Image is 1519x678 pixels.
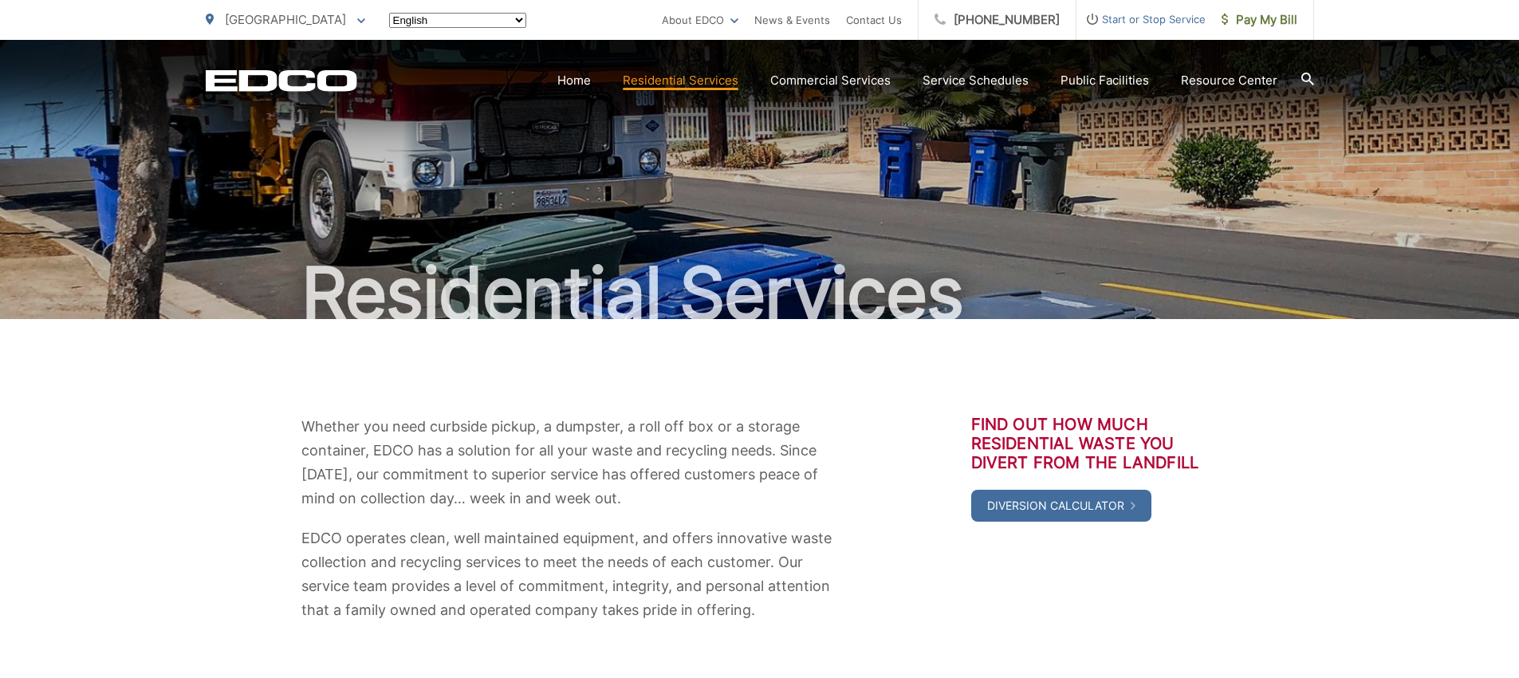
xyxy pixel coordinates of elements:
[389,13,526,28] select: Select a language
[225,12,346,27] span: [GEOGRAPHIC_DATA]
[971,415,1218,472] h3: Find out how much residential waste you divert from the landfill
[662,10,738,30] a: About EDCO
[754,10,830,30] a: News & Events
[1061,71,1149,90] a: Public Facilities
[623,71,738,90] a: Residential Services
[301,526,836,622] p: EDCO operates clean, well maintained equipment, and offers innovative waste collection and recycl...
[206,69,357,92] a: EDCD logo. Return to the homepage.
[301,415,836,510] p: Whether you need curbside pickup, a dumpster, a roll off box or a storage container, EDCO has a s...
[846,10,902,30] a: Contact Us
[971,490,1151,522] a: Diversion Calculator
[206,254,1314,333] h1: Residential Services
[923,71,1029,90] a: Service Schedules
[1181,71,1277,90] a: Resource Center
[1222,10,1297,30] span: Pay My Bill
[557,71,591,90] a: Home
[770,71,891,90] a: Commercial Services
